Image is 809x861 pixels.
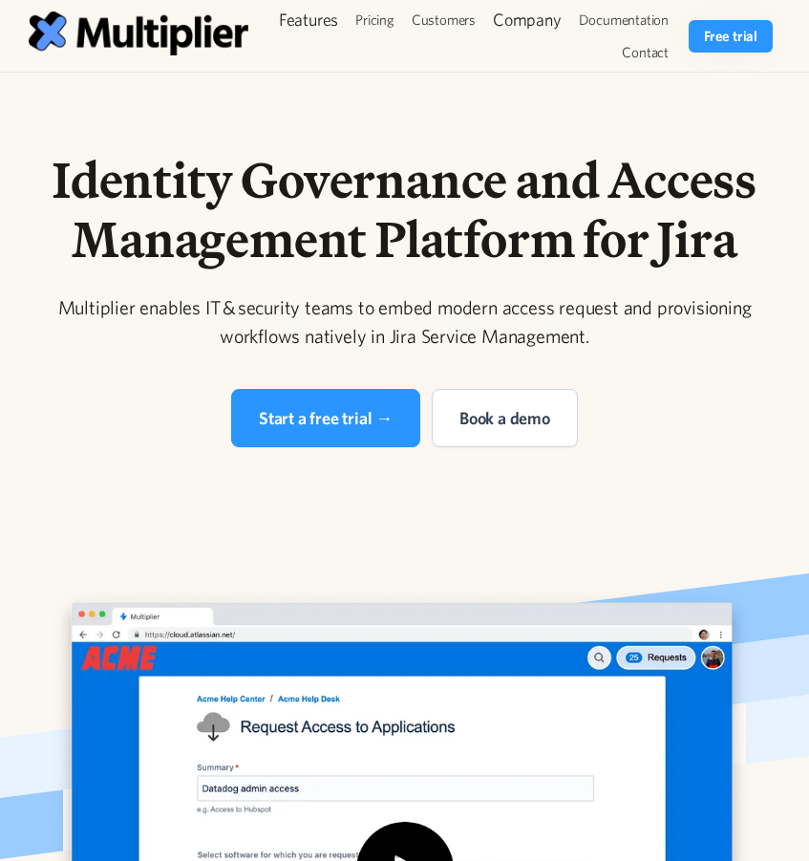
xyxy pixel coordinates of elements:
[613,36,677,69] a: Contact
[484,4,570,36] div: Company
[270,4,347,36] div: Features
[259,405,393,431] div: Start a free trial →
[459,405,550,431] div: Book a demo
[403,4,484,36] a: Customers
[493,9,562,32] div: Company
[432,389,578,447] a: Book a demo
[231,389,420,447] a: Start a free trial →
[570,4,677,36] a: Documentation
[38,293,772,351] div: Multiplier enables IT & security teams to embed modern access request and provisioning workflows ...
[347,4,403,36] a: Pricing
[279,9,338,32] div: Features
[31,151,778,270] h1: Identity Governance and Access Management Platform for Jira
[689,20,773,53] a: Free trial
